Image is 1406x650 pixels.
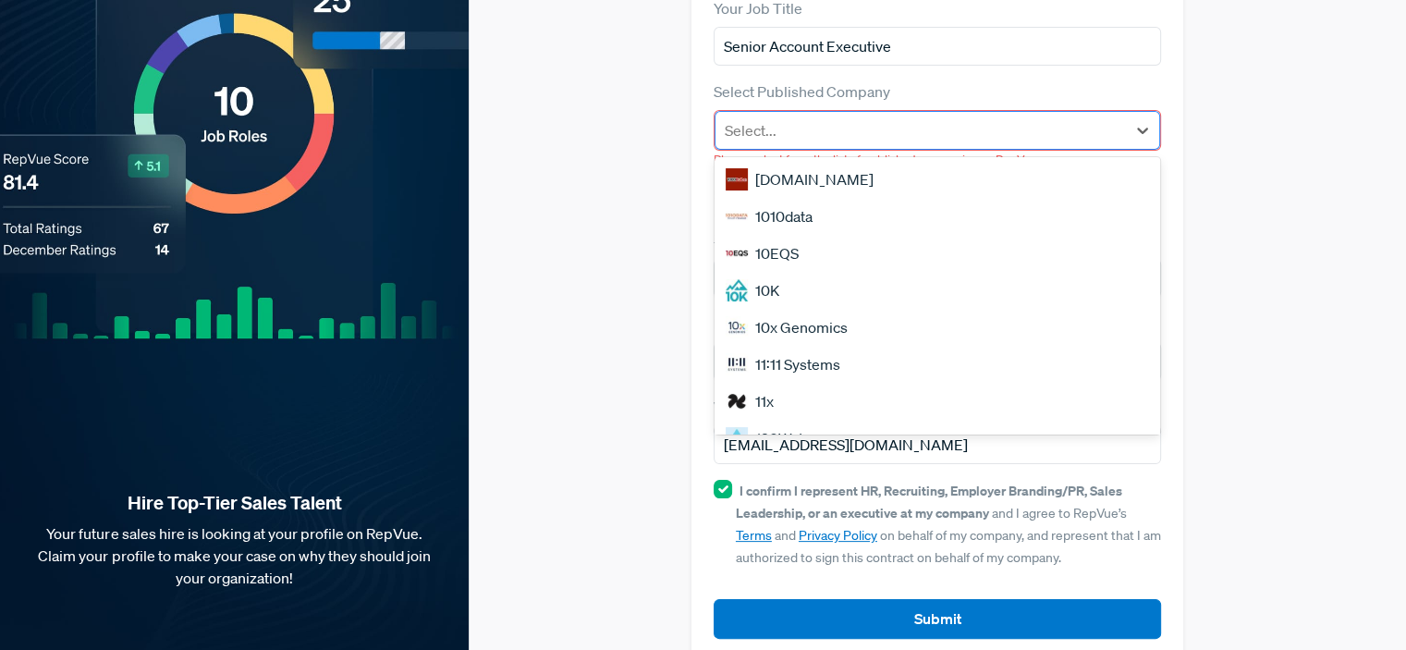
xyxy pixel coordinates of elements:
strong: I confirm I represent HR, Recruiting, Employer Branding/PR, Sales Leadership, or an executive at ... [736,482,1122,521]
a: Privacy Policy [799,527,877,544]
div: [DOMAIN_NAME] [715,161,1160,198]
p: Your future sales hire is looking at your profile on RepVue. Claim your profile to make your case... [30,522,439,589]
label: Select Published Company [714,80,890,103]
img: 11:11 Systems [726,353,748,375]
img: 10EQS [726,242,748,264]
div: 10EQS [715,235,1160,272]
label: Work Email [714,396,789,418]
strong: Hire Top-Tier Sales Talent [30,491,439,515]
p: Please select from the list of published companies on RepVue [714,151,1161,168]
img: 10K [726,279,748,301]
label: How will I primarily use RepVue? [714,313,926,335]
div: 10K [715,272,1160,309]
div: 120Water [715,420,1160,457]
img: 10x Genomics [726,316,748,338]
img: 11x [726,390,748,412]
img: 1010data [726,205,748,227]
div: 11:11 Systems [715,346,1160,383]
img: 1000Bulbs.com [726,168,748,190]
label: # Of Open Sales Jobs [714,229,854,251]
input: Title [714,27,1161,66]
p: Only published company profiles can claim a free account at this time. Please if you are interest... [714,183,1161,222]
span: and I agree to RepVue’s and on behalf of my company, and represent that I am authorized to sign t... [736,483,1161,566]
button: Submit [714,599,1161,639]
a: Terms [736,527,772,544]
input: Email [714,425,1161,464]
div: 11x [715,383,1160,420]
img: 120Water [726,427,748,449]
div: 10x Genomics [715,309,1160,346]
div: 1010data [715,198,1160,235]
